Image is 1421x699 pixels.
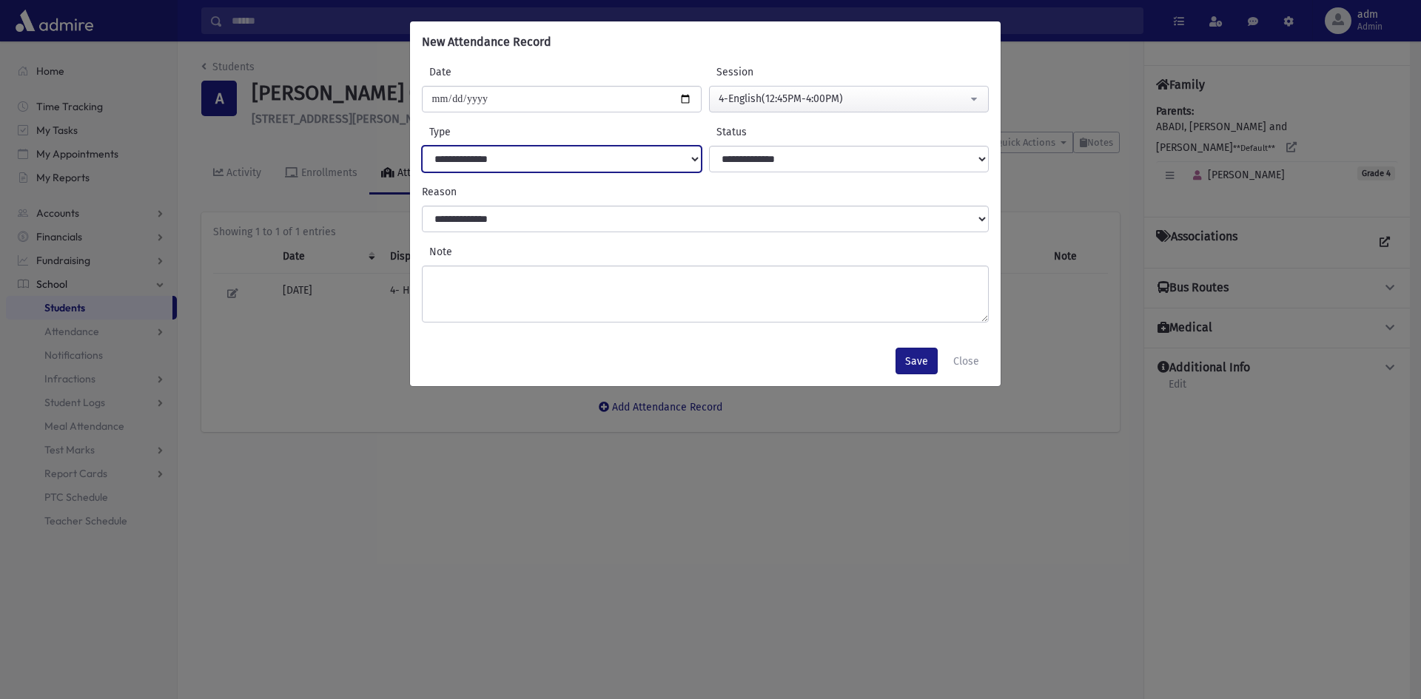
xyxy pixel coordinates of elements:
[709,124,849,140] label: Status
[422,33,551,51] h6: New Attendance Record
[422,124,562,140] label: Type
[719,91,967,107] div: 4-English(12:45PM-4:00PM)
[418,184,992,200] label: Reason
[944,348,989,374] button: Close
[422,244,989,260] label: Note
[422,64,562,80] label: Date
[709,64,849,80] label: Session
[709,86,989,112] button: 4-English(12:45PM-4:00PM)
[896,348,938,374] button: Save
